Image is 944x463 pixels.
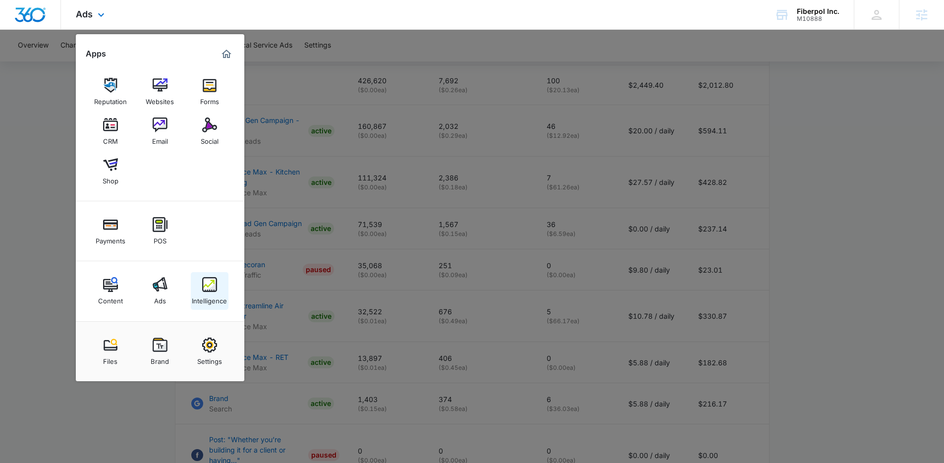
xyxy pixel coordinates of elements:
a: Ads [141,272,179,310]
div: Intelligence [192,292,227,305]
a: Websites [141,73,179,111]
a: Email [141,113,179,150]
h2: Apps [86,49,106,58]
div: Reputation [94,93,127,106]
a: Social [191,113,228,150]
a: Brand [141,333,179,370]
div: Ads [154,292,166,305]
a: Marketing 360® Dashboard [219,46,234,62]
a: CRM [92,113,129,150]
a: Payments [92,212,129,250]
a: Settings [191,333,228,370]
div: account name [797,7,839,15]
a: Content [92,272,129,310]
div: Shop [103,172,118,185]
a: Intelligence [191,272,228,310]
span: Ads [76,9,93,19]
div: POS [154,232,167,245]
div: Content [98,292,123,305]
div: Settings [197,352,222,365]
div: account id [797,15,839,22]
div: Files [103,352,117,365]
div: Social [201,132,219,145]
div: Payments [96,232,125,245]
div: Websites [146,93,174,106]
a: Forms [191,73,228,111]
div: Brand [151,352,169,365]
div: Forms [200,93,219,106]
a: POS [141,212,179,250]
div: CRM [103,132,118,145]
div: Email [152,132,168,145]
a: Reputation [92,73,129,111]
a: Files [92,333,129,370]
a: Shop [92,152,129,190]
